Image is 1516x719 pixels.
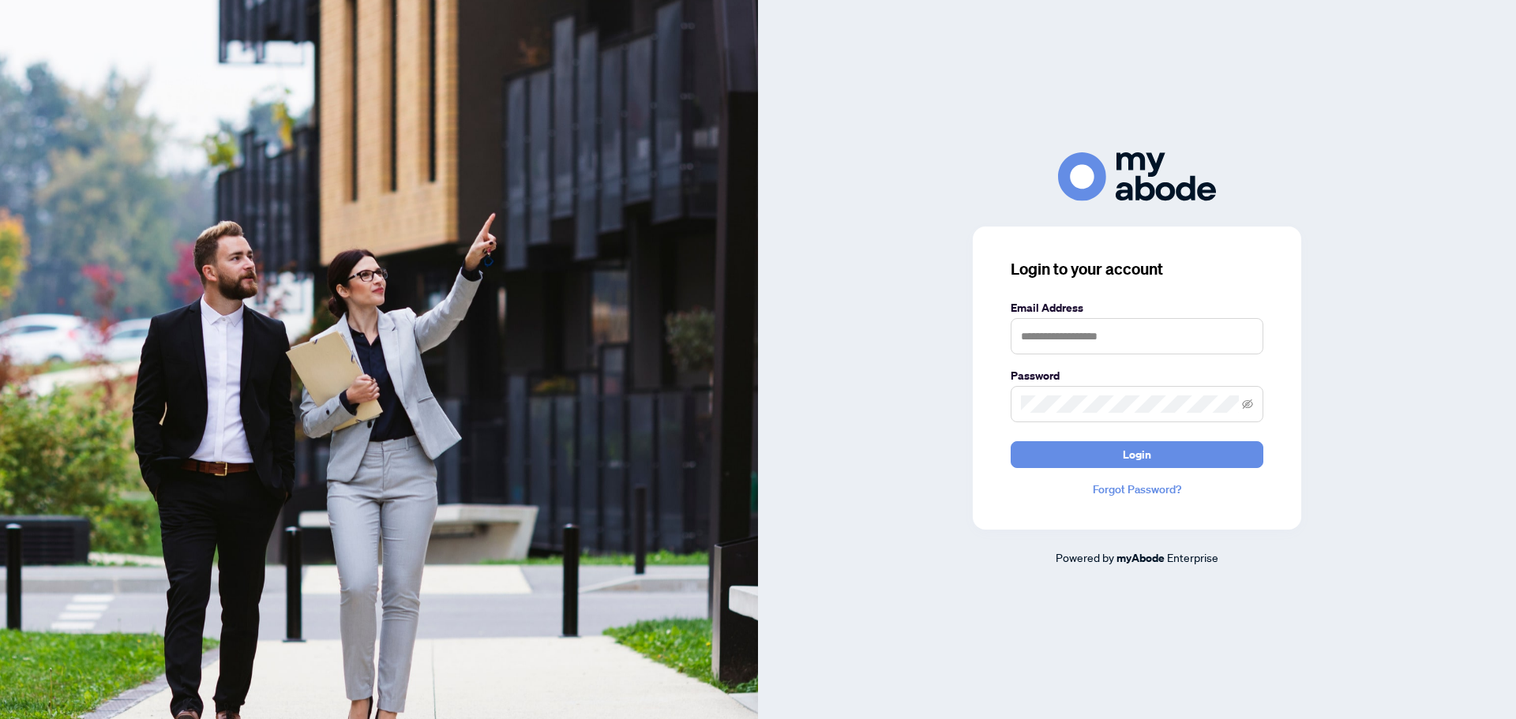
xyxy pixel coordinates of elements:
[1011,258,1263,280] h3: Login to your account
[1123,442,1151,467] span: Login
[1011,441,1263,468] button: Login
[1058,152,1216,200] img: ma-logo
[1011,481,1263,498] a: Forgot Password?
[1167,550,1218,564] span: Enterprise
[1011,299,1263,316] label: Email Address
[1011,367,1263,384] label: Password
[1056,550,1114,564] span: Powered by
[1116,549,1165,567] a: myAbode
[1242,399,1253,410] span: eye-invisible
